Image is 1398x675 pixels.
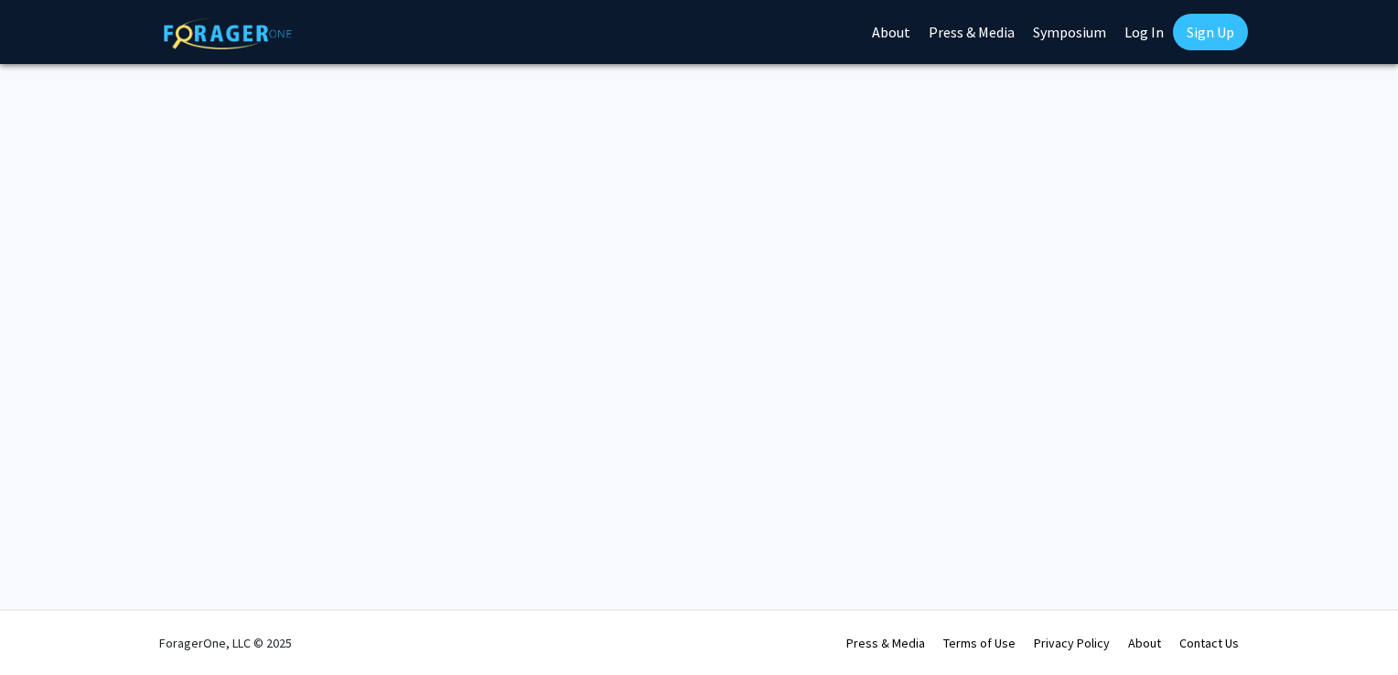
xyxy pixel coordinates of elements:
[1179,635,1239,651] a: Contact Us
[1034,635,1110,651] a: Privacy Policy
[846,635,925,651] a: Press & Media
[159,611,292,675] div: ForagerOne, LLC © 2025
[943,635,1016,651] a: Terms of Use
[1128,635,1161,651] a: About
[164,17,292,49] img: ForagerOne Logo
[1173,14,1248,50] a: Sign Up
